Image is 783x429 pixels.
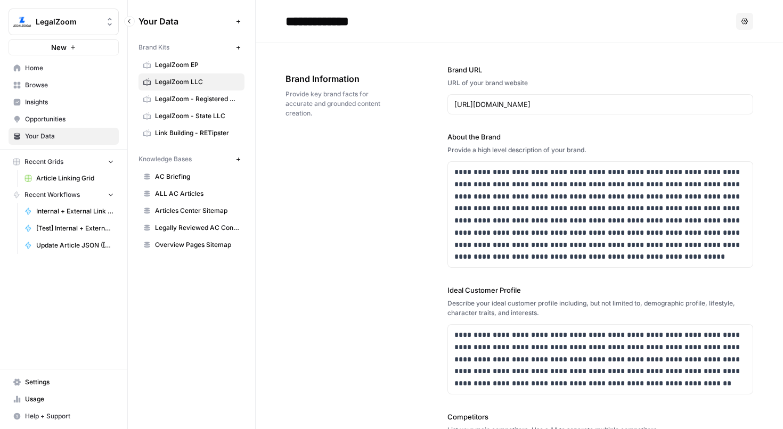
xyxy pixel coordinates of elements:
span: Articles Center Sitemap [155,206,240,216]
a: Usage [9,391,119,408]
label: Brand URL [447,64,754,75]
span: LegalZoom LLC [155,77,240,87]
a: LegalZoom LLC [138,73,244,90]
span: Overview Pages Sitemap [155,240,240,250]
span: LegalZoom - Registered Agent [155,94,240,104]
a: LegalZoom EP [138,56,244,73]
span: LegalZoom - State LLC [155,111,240,121]
span: New [51,42,67,53]
span: [Test] Internal + External Link Addition [36,224,114,233]
a: Update Article JSON ([PERSON_NAME]) [20,237,119,254]
span: LegalZoom EP [155,60,240,70]
span: Knowledge Bases [138,154,192,164]
a: Link Building - RETipster [138,125,244,142]
span: AC Briefing [155,172,240,181]
button: Help + Support [9,408,119,425]
span: Internal + External Link Addition [36,207,114,216]
div: Describe your ideal customer profile including, but not limited to, demographic profile, lifestyl... [447,299,754,318]
a: Browse [9,77,119,94]
span: ALL AC Articles [155,189,240,199]
button: Recent Workflows [9,187,119,203]
a: [Test] Internal + External Link Addition [20,220,119,237]
span: Insights [25,97,114,107]
span: Help + Support [25,411,114,421]
a: Overview Pages Sitemap [138,236,244,253]
a: Internal + External Link Addition [20,203,119,220]
label: Competitors [447,411,754,422]
span: Usage [25,394,114,404]
span: Brand Information [286,72,388,85]
span: LegalZoom [36,16,100,27]
div: Provide a high level description of your brand. [447,145,754,155]
span: Brand Kits [138,43,169,52]
span: Opportunities [25,114,114,124]
a: Home [9,60,119,77]
button: Workspace: LegalZoom [9,9,119,35]
span: Provide key brand facts for accurate and grounded content creation. [286,89,388,118]
label: About the Brand [447,131,754,142]
input: www.sundaysoccer.com [454,99,747,110]
span: Legally Reviewed AC Content [155,223,240,233]
img: LegalZoom Logo [12,12,31,31]
button: New [9,39,119,55]
a: Your Data [9,128,119,145]
span: Link Building - RETipster [155,128,240,138]
span: Article Linking Grid [36,174,114,183]
a: AC Briefing [138,168,244,185]
span: Update Article JSON ([PERSON_NAME]) [36,241,114,250]
a: Articles Center Sitemap [138,202,244,219]
div: URL of your brand website [447,78,754,88]
label: Ideal Customer Profile [447,285,754,295]
a: ALL AC Articles [138,185,244,202]
a: Insights [9,94,119,111]
span: Your Data [138,15,232,28]
span: Your Data [25,131,114,141]
button: Recent Grids [9,154,119,170]
a: Settings [9,374,119,391]
a: Opportunities [9,111,119,128]
span: Browse [25,80,114,90]
span: Home [25,63,114,73]
span: Recent Grids [25,157,63,167]
span: Recent Workflows [25,190,80,200]
a: Legally Reviewed AC Content [138,219,244,236]
a: LegalZoom - Registered Agent [138,90,244,108]
a: Article Linking Grid [20,170,119,187]
span: Settings [25,377,114,387]
a: LegalZoom - State LLC [138,108,244,125]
